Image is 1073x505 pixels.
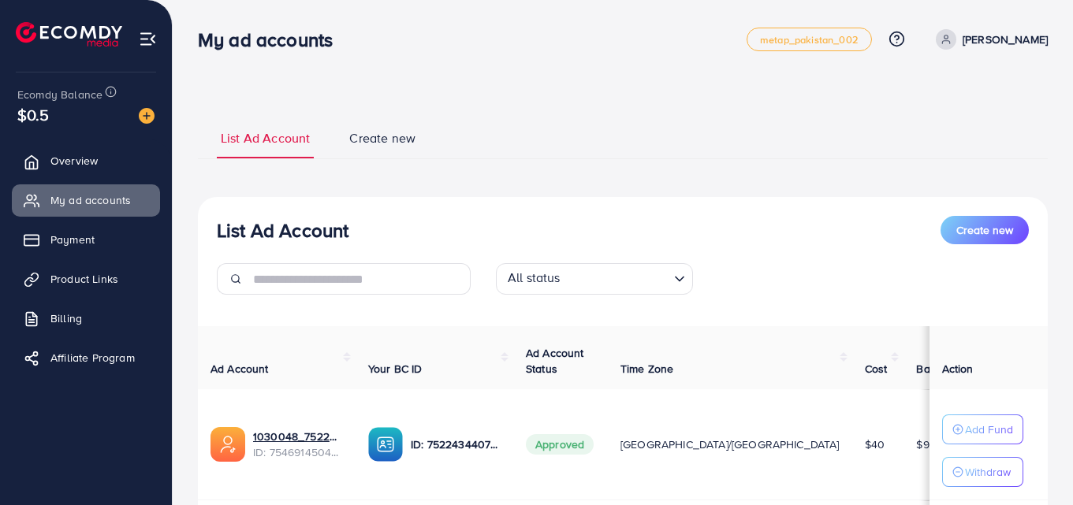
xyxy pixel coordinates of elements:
[1006,434,1061,493] iframe: Chat
[50,153,98,169] span: Overview
[16,22,122,46] img: logo
[50,310,82,326] span: Billing
[12,224,160,255] a: Payment
[17,87,102,102] span: Ecomdy Balance
[211,427,245,462] img: ic-ads-acc.e4c84228.svg
[12,184,160,216] a: My ad accounts
[253,444,343,460] span: ID: 7546914504844771336
[942,361,974,377] span: Action
[963,30,1048,49] p: [PERSON_NAME]
[50,350,135,366] span: Affiliate Program
[942,414,1023,444] button: Add Fund
[930,29,1048,50] a: [PERSON_NAME]
[12,145,160,176] a: Overview
[221,129,310,147] span: List Ad Account
[253,429,343,461] div: <span class='underline'>1030048_7522436945524654081_1757153410313</span></br>7546914504844771336
[253,429,343,444] a: 1030048_7522436945524654081_1757153410313
[496,263,693,295] div: Search for option
[12,303,160,334] a: Billing
[565,266,668,291] input: Search for option
[50,271,118,287] span: Product Links
[139,108,155,124] img: image
[12,342,160,373] a: Affiliate Program
[50,232,95,247] span: Payment
[965,420,1013,439] p: Add Fund
[368,361,423,377] span: Your BC ID
[865,361,888,377] span: Cost
[217,219,348,242] h3: List Ad Account
[941,216,1029,244] button: Create new
[211,361,269,377] span: Ad Account
[12,263,160,295] a: Product Links
[620,436,840,452] span: [GEOGRAPHIC_DATA]/[GEOGRAPHIC_DATA]
[956,222,1013,238] span: Create new
[505,265,564,291] span: All status
[368,427,403,462] img: ic-ba-acc.ded83a64.svg
[50,192,131,208] span: My ad accounts
[198,28,345,51] h3: My ad accounts
[620,361,673,377] span: Time Zone
[865,436,885,452] span: $40
[526,434,594,455] span: Approved
[17,103,50,126] span: $0.5
[965,462,1011,481] p: Withdraw
[139,30,157,48] img: menu
[526,345,584,377] span: Ad Account Status
[747,28,872,51] a: metap_pakistan_002
[942,457,1023,487] button: Withdraw
[349,129,415,147] span: Create new
[916,436,938,452] span: $9.9
[760,35,859,45] span: metap_pakistan_002
[411,435,501,454] p: ID: 7522434407987298322
[916,361,958,377] span: Balance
